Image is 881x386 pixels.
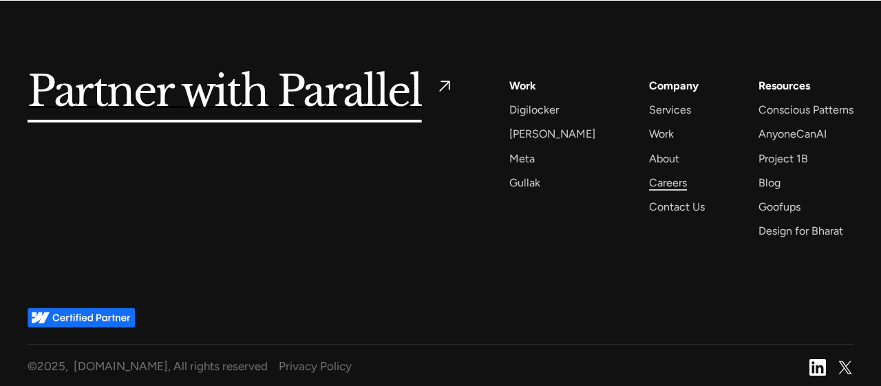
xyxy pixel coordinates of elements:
[509,125,595,143] a: [PERSON_NAME]
[509,76,536,95] a: Work
[758,222,843,240] a: Design for Bharat
[649,173,687,192] a: Careers
[758,100,853,119] a: Conscious Patterns
[28,76,454,108] a: Partner with Parallel
[28,356,268,377] div: © , [DOMAIN_NAME], All rights reserved
[758,173,781,192] a: Blog
[649,76,699,95] a: Company
[509,100,559,119] a: Digilocker
[649,149,679,168] a: About
[649,197,705,216] a: Contact Us
[509,173,540,192] a: Gullak
[758,125,827,143] a: AnyoneCanAI
[758,76,810,95] div: Resources
[509,149,535,168] a: Meta
[758,197,800,216] a: Goofups
[279,356,798,377] a: Privacy Policy
[28,76,422,108] h5: Partner with Parallel
[37,359,65,373] span: 2025
[758,149,808,168] a: Project 1B
[649,100,691,119] a: Services
[649,125,674,143] a: Work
